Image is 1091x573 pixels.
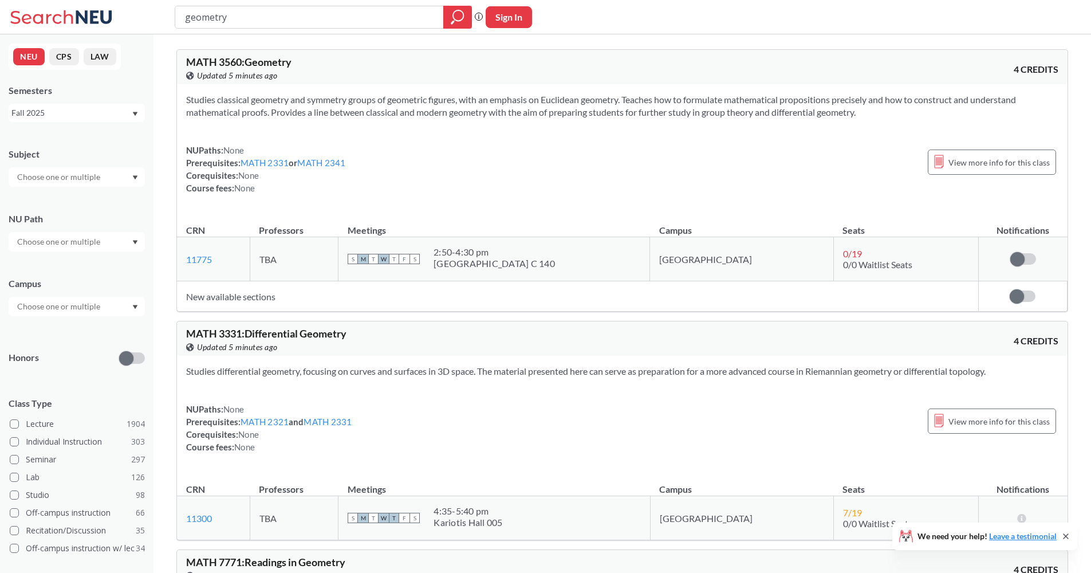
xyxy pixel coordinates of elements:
[843,518,912,529] span: 0/0 Waitlist Seats
[650,213,833,237] th: Campus
[650,496,833,540] td: [GEOGRAPHIC_DATA]
[49,48,79,65] button: CPS
[368,254,379,264] span: T
[234,183,255,193] span: None
[304,417,352,427] a: MATH 2331
[11,300,108,313] input: Choose one or multiple
[9,351,39,364] p: Honors
[186,556,345,568] span: MATH 7771 : Readings in Geometry
[10,434,145,449] label: Individual Instruction
[186,93,1058,119] section: Studies classical geometry and symmetry groups of geometric figures, with an emphasis on Euclidea...
[443,6,472,29] div: magnifying glass
[434,517,502,528] div: Kariotis Hall 005
[650,237,833,281] td: [GEOGRAPHIC_DATA]
[238,429,259,439] span: None
[223,145,244,155] span: None
[186,327,346,340] span: MATH 3331 : Differential Geometry
[348,254,358,264] span: S
[241,158,289,168] a: MATH 2331
[223,404,244,414] span: None
[9,167,145,187] div: Dropdown arrow
[948,414,1050,429] span: View more info for this class
[338,213,650,237] th: Meetings
[434,505,502,517] div: 4:35 - 5:40 pm
[843,248,862,259] span: 0 / 19
[241,417,289,427] a: MATH 2321
[131,453,145,466] span: 297
[132,112,138,116] svg: Dropdown arrow
[409,513,420,523] span: S
[389,254,399,264] span: T
[1014,335,1058,347] span: 4 CREDITS
[9,84,145,97] div: Semesters
[186,56,292,68] span: MATH 3560 : Geometry
[234,442,255,452] span: None
[9,277,145,290] div: Campus
[9,397,145,410] span: Class Type
[250,213,338,237] th: Professors
[379,513,389,523] span: W
[989,531,1057,541] a: Leave a testimonial
[451,9,464,25] svg: magnifying glass
[9,232,145,252] div: Dropdown arrow
[197,341,278,354] span: Updated 5 minutes ago
[379,254,389,264] span: W
[197,69,278,82] span: Updated 5 minutes ago
[186,224,205,237] div: CRN
[389,513,399,523] span: T
[250,237,338,281] td: TBA
[399,254,409,264] span: F
[186,254,212,265] a: 11775
[434,246,555,258] div: 2:50 - 4:30 pm
[10,470,145,485] label: Lab
[131,435,145,448] span: 303
[132,175,138,180] svg: Dropdown arrow
[358,254,368,264] span: M
[979,472,1068,496] th: Notifications
[136,524,145,537] span: 35
[1014,63,1058,76] span: 4 CREDITS
[186,403,352,453] div: NUPaths: Prerequisites: and Corequisites: Course fees:
[84,48,116,65] button: LAW
[358,513,368,523] span: M
[409,254,420,264] span: S
[13,48,45,65] button: NEU
[132,305,138,309] svg: Dropdown arrow
[9,148,145,160] div: Subject
[833,472,978,496] th: Seats
[238,170,259,180] span: None
[186,144,346,194] div: NUPaths: Prerequisites: or Corequisites: Course fees:
[338,472,650,496] th: Meetings
[10,452,145,467] label: Seminar
[917,532,1057,540] span: We need your help!
[650,472,833,496] th: Campus
[136,489,145,501] span: 98
[9,213,145,225] div: NU Path
[186,365,1058,378] section: Studies differential geometry, focusing on curves and surfaces in 3D space. The material presente...
[9,104,145,122] div: Fall 2025Dropdown arrow
[843,507,862,518] span: 7 / 19
[132,240,138,245] svg: Dropdown arrow
[186,483,205,496] div: CRN
[184,7,435,27] input: Class, professor, course number, "phrase"
[11,235,108,249] input: Choose one or multiple
[10,417,145,431] label: Lecture
[177,281,978,312] td: New available sections
[250,496,338,540] td: TBA
[833,213,978,237] th: Seats
[136,507,145,519] span: 66
[10,488,145,503] label: Studio
[11,107,131,119] div: Fall 2025
[10,523,145,538] label: Recitation/Discussion
[434,258,555,269] div: [GEOGRAPHIC_DATA] C 140
[186,513,212,524] a: 11300
[399,513,409,523] span: F
[10,505,145,520] label: Off-campus instruction
[348,513,358,523] span: S
[368,513,379,523] span: T
[131,471,145,484] span: 126
[11,170,108,184] input: Choose one or multiple
[250,472,338,496] th: Professors
[843,259,912,270] span: 0/0 Waitlist Seats
[978,213,1067,237] th: Notifications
